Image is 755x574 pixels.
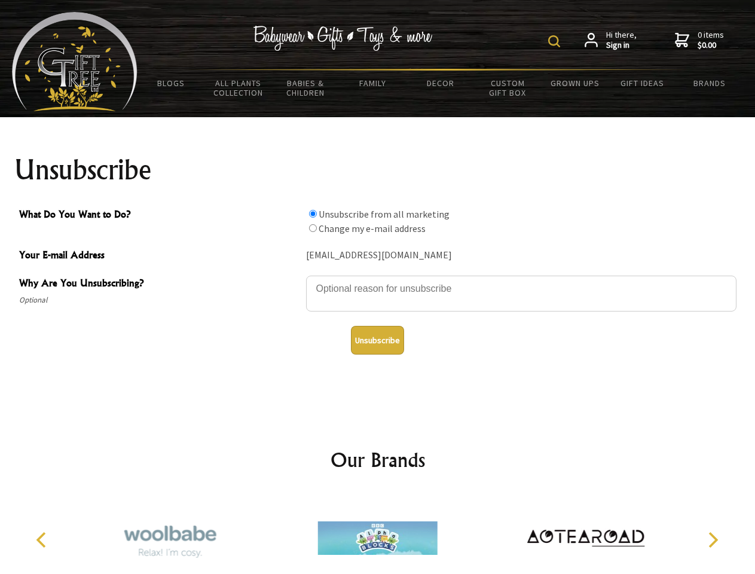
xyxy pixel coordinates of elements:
strong: Sign in [606,40,637,51]
span: Optional [19,293,300,307]
a: BLOGS [137,71,205,96]
a: Family [340,71,407,96]
input: What Do You Want to Do? [309,210,317,218]
span: What Do You Want to Do? [19,207,300,224]
span: 0 items [698,29,724,51]
textarea: Why Are You Unsubscribing? [306,276,736,312]
button: Unsubscribe [351,326,404,355]
div: [EMAIL_ADDRESS][DOMAIN_NAME] [306,246,736,265]
a: Babies & Children [272,71,340,105]
a: Decor [406,71,474,96]
a: Grown Ups [541,71,609,96]
img: Babyware - Gifts - Toys and more... [12,12,137,111]
h2: Our Brands [24,445,732,474]
a: Hi there,Sign in [585,30,637,51]
label: Unsubscribe from all marketing [319,208,450,220]
strong: $0.00 [698,40,724,51]
span: Hi there, [606,30,637,51]
a: 0 items$0.00 [675,30,724,51]
button: Previous [30,527,56,553]
a: Brands [676,71,744,96]
img: product search [548,35,560,47]
img: Babywear - Gifts - Toys & more [253,26,433,51]
button: Next [699,527,726,553]
a: Gift Ideas [609,71,676,96]
input: What Do You Want to Do? [309,224,317,232]
span: Your E-mail Address [19,248,300,265]
a: Custom Gift Box [474,71,542,105]
h1: Unsubscribe [14,155,741,184]
a: All Plants Collection [205,71,273,105]
label: Change my e-mail address [319,222,426,234]
span: Why Are You Unsubscribing? [19,276,300,293]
